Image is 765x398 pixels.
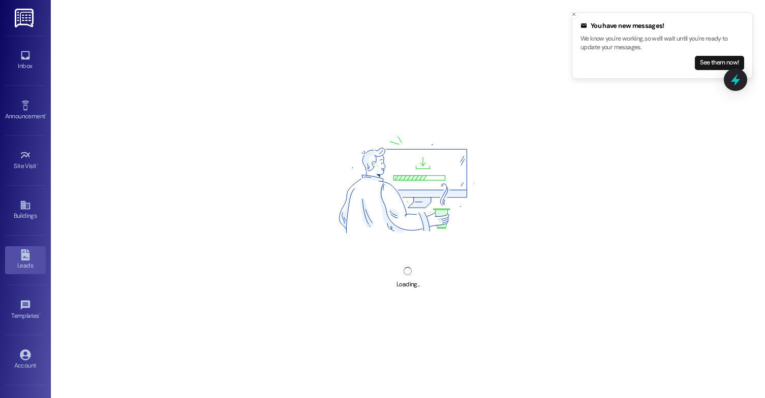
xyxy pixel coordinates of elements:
[396,279,419,290] div: Loading...
[580,21,744,31] div: You have new messages!
[37,161,38,168] span: •
[39,311,41,318] span: •
[5,47,46,74] a: Inbox
[5,296,46,324] a: Templates •
[580,35,744,52] p: We know you're working, so we'll wait until you're ready to update your messages.
[569,9,579,19] button: Close toast
[45,111,47,118] span: •
[5,196,46,224] a: Buildings
[15,9,36,27] img: ResiDesk Logo
[5,147,46,174] a: Site Visit •
[695,56,744,70] button: See them now!
[5,346,46,374] a: Account
[5,246,46,274] a: Leads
